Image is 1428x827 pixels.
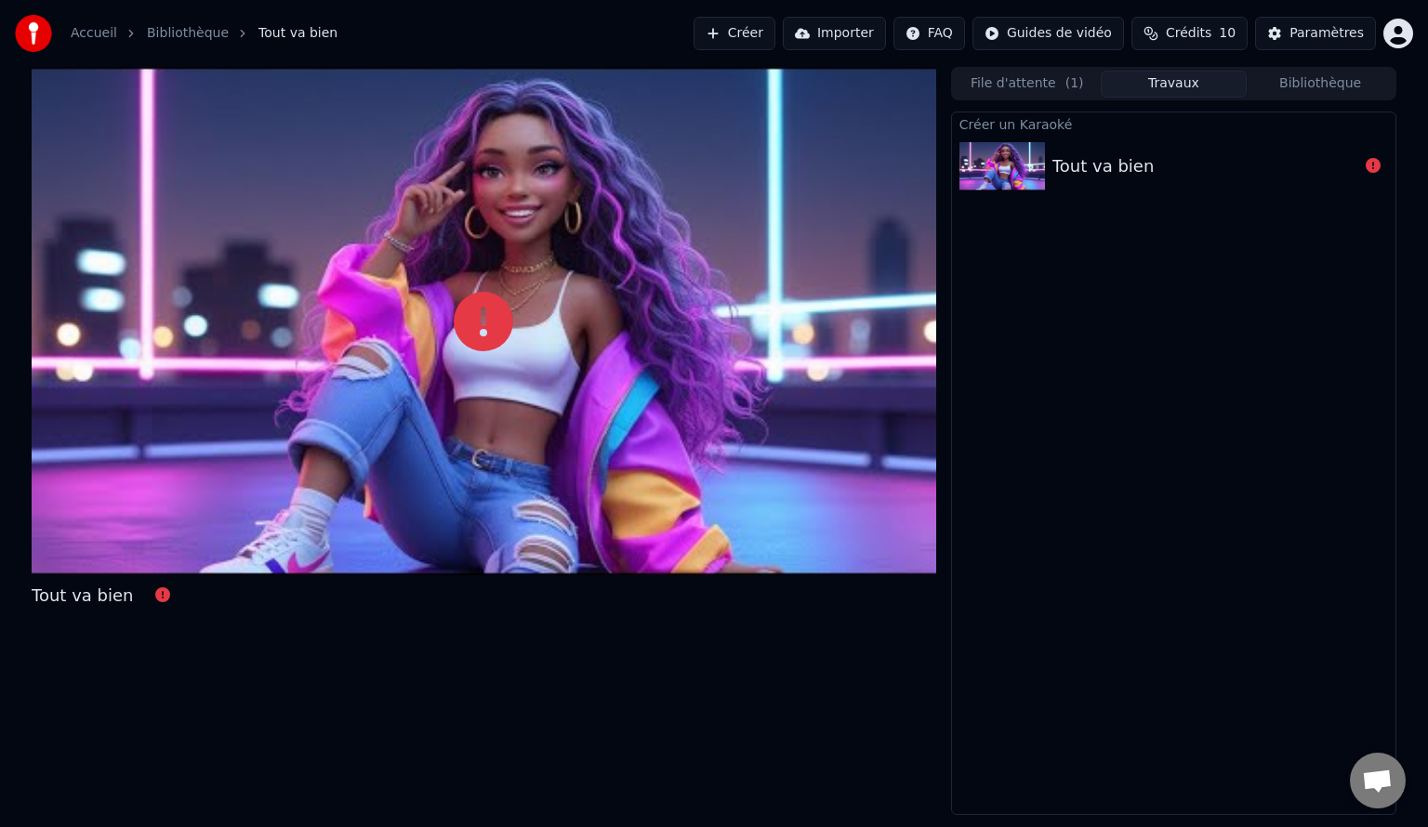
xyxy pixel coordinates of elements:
[1350,753,1406,808] div: Ouvrir le chat
[15,15,52,52] img: youka
[1219,24,1236,43] span: 10
[954,71,1101,98] button: File d'attente
[147,24,229,43] a: Bibliothèque
[1289,24,1364,43] div: Paramètres
[1131,17,1248,50] button: Crédits10
[1101,71,1248,98] button: Travaux
[1255,17,1376,50] button: Paramètres
[972,17,1124,50] button: Guides de vidéo
[1166,24,1211,43] span: Crédits
[1247,71,1394,98] button: Bibliothèque
[1065,74,1084,93] span: ( 1 )
[1052,153,1154,179] div: Tout va bien
[258,24,337,43] span: Tout va bien
[71,24,337,43] nav: breadcrumb
[952,112,1395,135] div: Créer un Karaoké
[71,24,117,43] a: Accueil
[893,17,965,50] button: FAQ
[783,17,886,50] button: Importer
[32,583,133,609] div: Tout va bien
[694,17,775,50] button: Créer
